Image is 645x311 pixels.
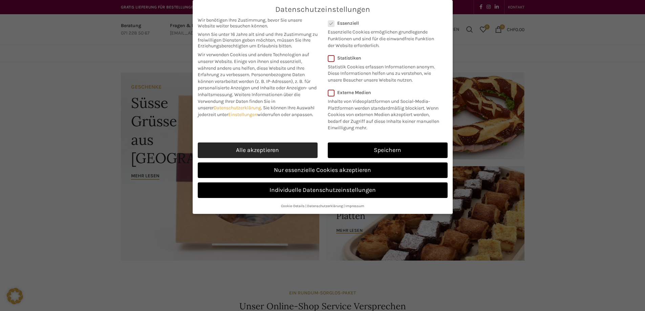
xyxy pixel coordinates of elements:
label: Externe Medien [328,90,443,95]
span: Wenn Sie unter 16 Jahre alt sind und Ihre Zustimmung zu freiwilligen Diensten geben möchten, müss... [198,31,318,49]
label: Statistiken [328,55,439,61]
label: Essenziell [328,20,439,26]
span: Personenbezogene Daten können verarbeitet werden (z. B. IP-Adressen), z. B. für personalisierte A... [198,72,317,97]
a: Individuelle Datenschutzeinstellungen [198,182,448,198]
a: Impressum [345,204,364,208]
a: Einstellungen [228,112,257,117]
a: Datenschutzerklärung [214,105,261,111]
span: Datenschutzeinstellungen [275,5,370,14]
a: Datenschutzerklärung [307,204,343,208]
p: Statistik Cookies erfassen Informationen anonym. Diese Informationen helfen uns zu verstehen, wie... [328,61,439,84]
span: Sie können Ihre Auswahl jederzeit unter widerrufen oder anpassen. [198,105,315,117]
a: Speichern [328,142,448,158]
a: Alle akzeptieren [198,142,318,158]
span: Weitere Informationen über die Verwendung Ihrer Daten finden Sie in unserer . [198,92,300,111]
p: Inhalte von Videoplattformen und Social-Media-Plattformen werden standardmäßig blockiert. Wenn Co... [328,95,443,131]
p: Essenzielle Cookies ermöglichen grundlegende Funktionen und sind für die einwandfreie Funktion de... [328,26,439,49]
span: Wir verwenden Cookies und andere Technologien auf unserer Website. Einige von ihnen sind essenzie... [198,52,309,77]
a: Nur essenzielle Cookies akzeptieren [198,162,448,178]
a: Cookie-Details [281,204,305,208]
span: Wir benötigen Ihre Zustimmung, bevor Sie unsere Website weiter besuchen können. [198,17,318,29]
